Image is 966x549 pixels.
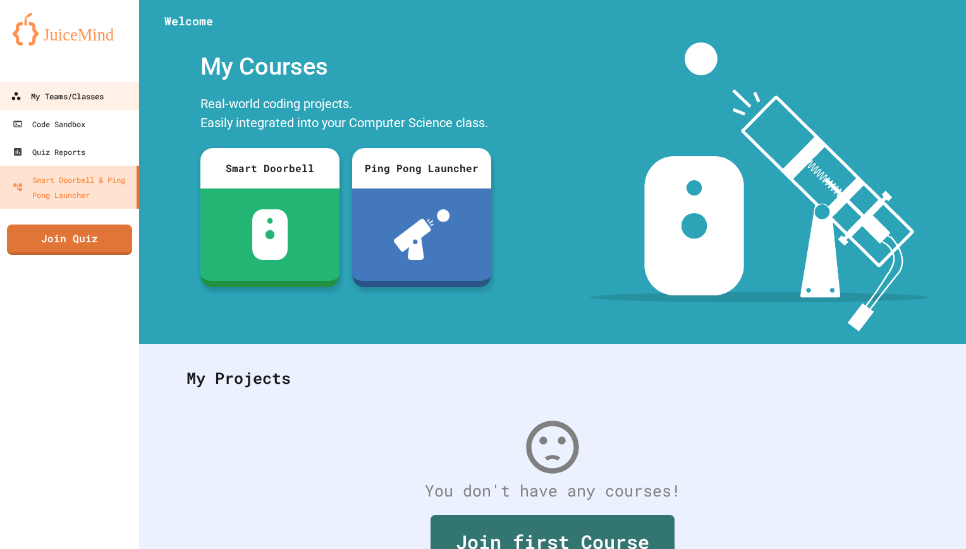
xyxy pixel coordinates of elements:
[352,148,491,188] div: Ping Pong Launcher
[174,354,931,403] div: My Projects
[174,479,931,503] div: You don't have any courses!
[13,116,85,132] div: Code Sandbox
[200,148,339,188] div: Smart Doorbell
[194,91,498,139] div: Real-world coding projects. Easily integrated into your Computer Science class.
[252,209,288,260] img: sdb-white.svg
[13,13,126,46] img: logo-orange.svg
[394,209,450,260] img: ppl-with-ball.png
[590,42,929,331] img: banner-image-my-projects.png
[13,172,131,202] div: Smart Doorbell & Ping Pong Launcher
[7,225,132,255] a: Join Quiz
[11,89,104,104] div: My Teams/Classes
[194,42,498,91] div: My Courses
[13,144,85,159] div: Quiz Reports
